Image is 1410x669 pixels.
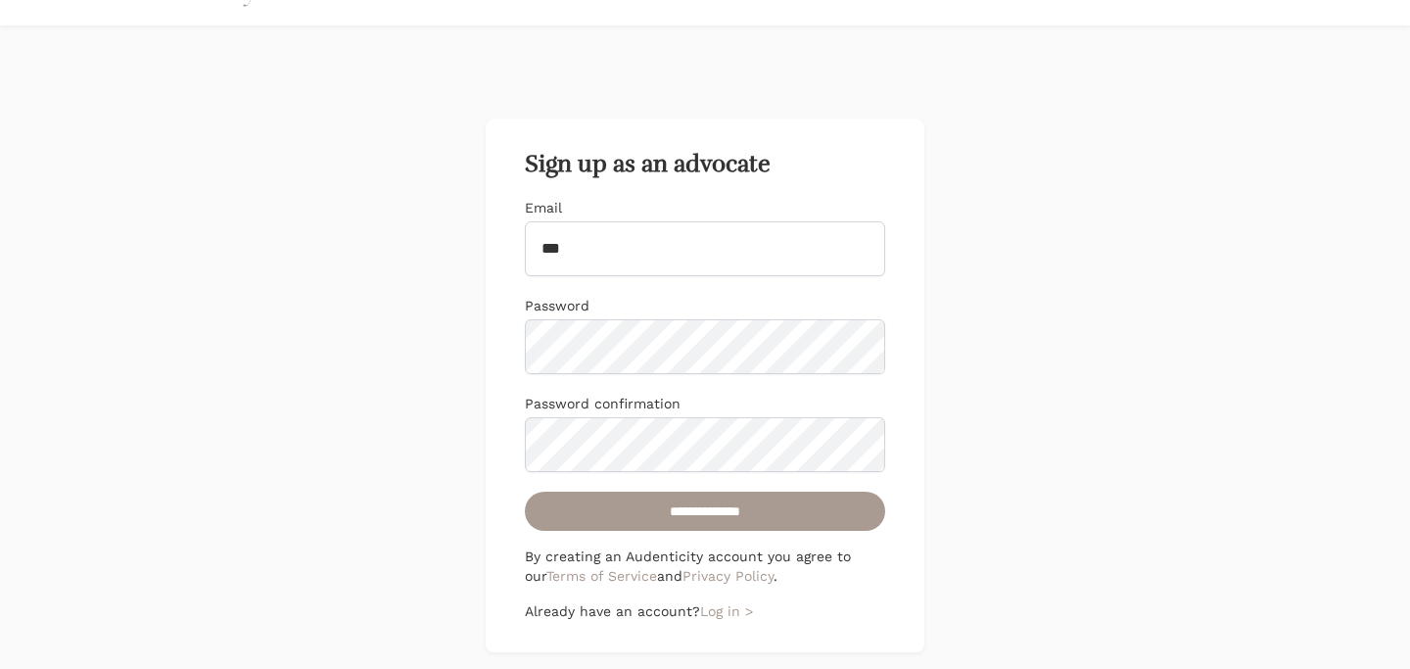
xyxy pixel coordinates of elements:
[682,568,774,584] a: Privacy Policy
[525,547,885,586] p: By creating an Audenticity account you agree to our and .
[525,200,562,215] label: Email
[700,603,753,619] a: Log in >
[546,568,657,584] a: Terms of Service
[525,396,681,411] label: Password confirmation
[525,151,885,178] h2: Sign up as an advocate
[525,601,885,621] p: Already have an account?
[525,298,589,313] label: Password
